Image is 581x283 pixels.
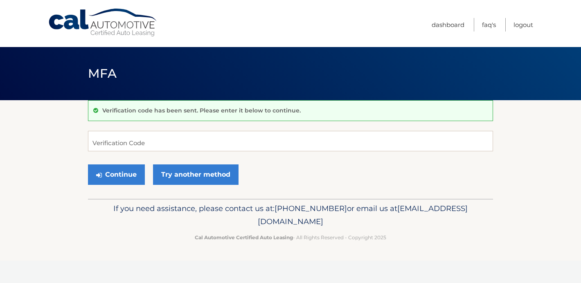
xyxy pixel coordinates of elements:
a: Try another method [153,164,239,185]
a: Cal Automotive [48,8,158,37]
button: Continue [88,164,145,185]
span: MFA [88,66,117,81]
span: [EMAIL_ADDRESS][DOMAIN_NAME] [258,204,468,226]
a: FAQ's [482,18,496,31]
a: Dashboard [432,18,464,31]
p: - All Rights Reserved - Copyright 2025 [93,233,488,242]
strong: Cal Automotive Certified Auto Leasing [195,234,293,240]
a: Logout [513,18,533,31]
input: Verification Code [88,131,493,151]
p: Verification code has been sent. Please enter it below to continue. [102,107,301,114]
span: [PHONE_NUMBER] [275,204,347,213]
p: If you need assistance, please contact us at: or email us at [93,202,488,228]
